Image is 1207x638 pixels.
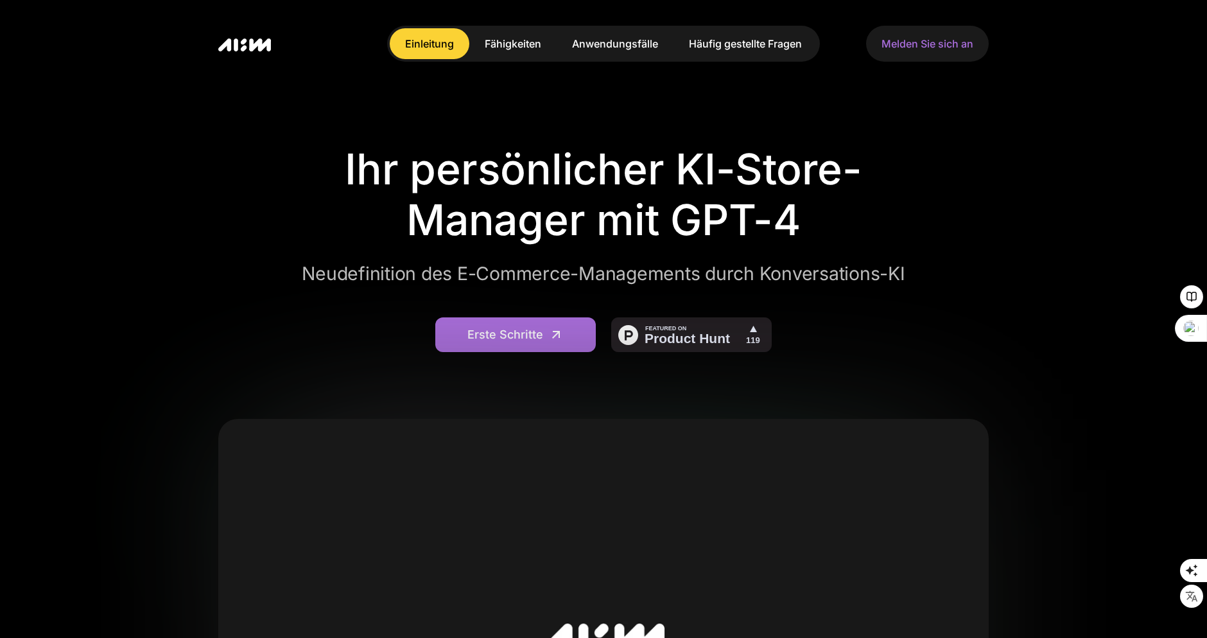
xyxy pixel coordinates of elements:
a: Anwendungsfälle [557,28,673,59]
a: Häufig gestellte Fragen [673,28,817,59]
font: Fähigkeiten [485,37,541,50]
font: Einleitung [405,37,454,50]
font: Erste Schritte [467,328,543,341]
font: Häufig gestellte Fragen [689,37,802,50]
font: Ihr persönlicher KI-Store-Manager mit GPT-4 [345,143,862,245]
a: Melden Sie sich an [866,26,989,62]
font: Neudefinition des E-Commerce-Managements durch Konversations-KI [302,262,905,285]
a: Einleitung [390,28,469,59]
a: Erste Schritte [435,317,596,352]
a: Fähigkeiten [469,28,557,59]
font: Anwendungsfälle [572,37,658,50]
img: AI Store Manager – Ihr persönlicher AI Store Manager mit GPT-4 | Product Hunt [611,317,772,352]
font: Melden Sie sich an [881,37,973,50]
